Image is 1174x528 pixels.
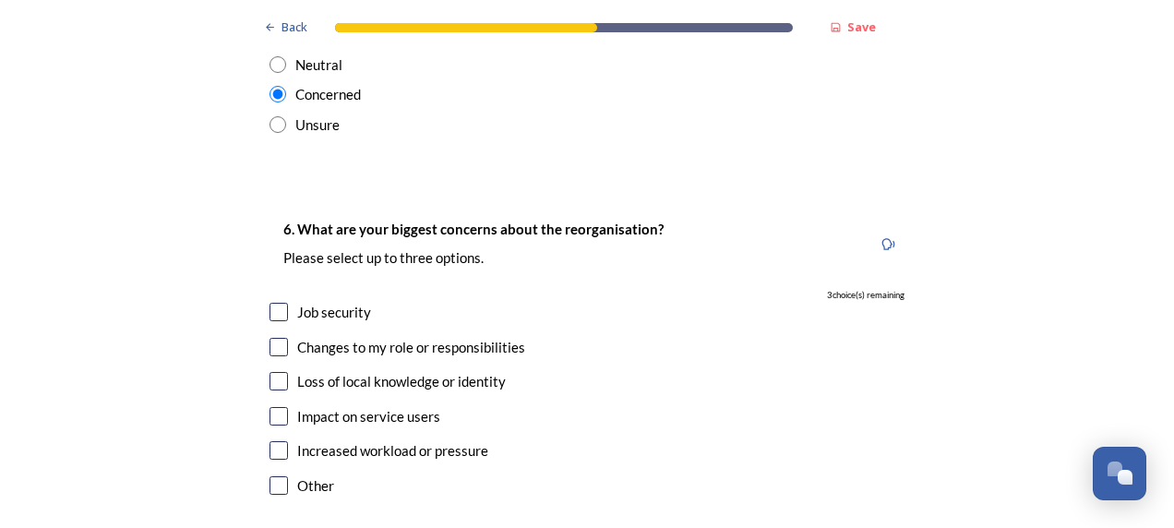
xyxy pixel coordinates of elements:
[295,54,342,76] div: Neutral
[297,440,488,462] div: Increased workload or pressure
[282,18,307,36] span: Back
[297,371,506,392] div: Loss of local knowledge or identity
[1093,447,1146,500] button: Open Chat
[297,302,371,323] div: Job security
[295,84,361,105] div: Concerned
[297,406,440,427] div: Impact on service users
[295,114,340,136] div: Unsure
[297,337,525,358] div: Changes to my role or responsibilities
[283,248,664,268] p: Please select up to three options.
[297,475,334,497] div: Other
[283,221,664,237] strong: 6. What are your biggest concerns about the reorganisation?
[827,289,904,302] span: 3 choice(s) remaining
[847,18,876,35] strong: Save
